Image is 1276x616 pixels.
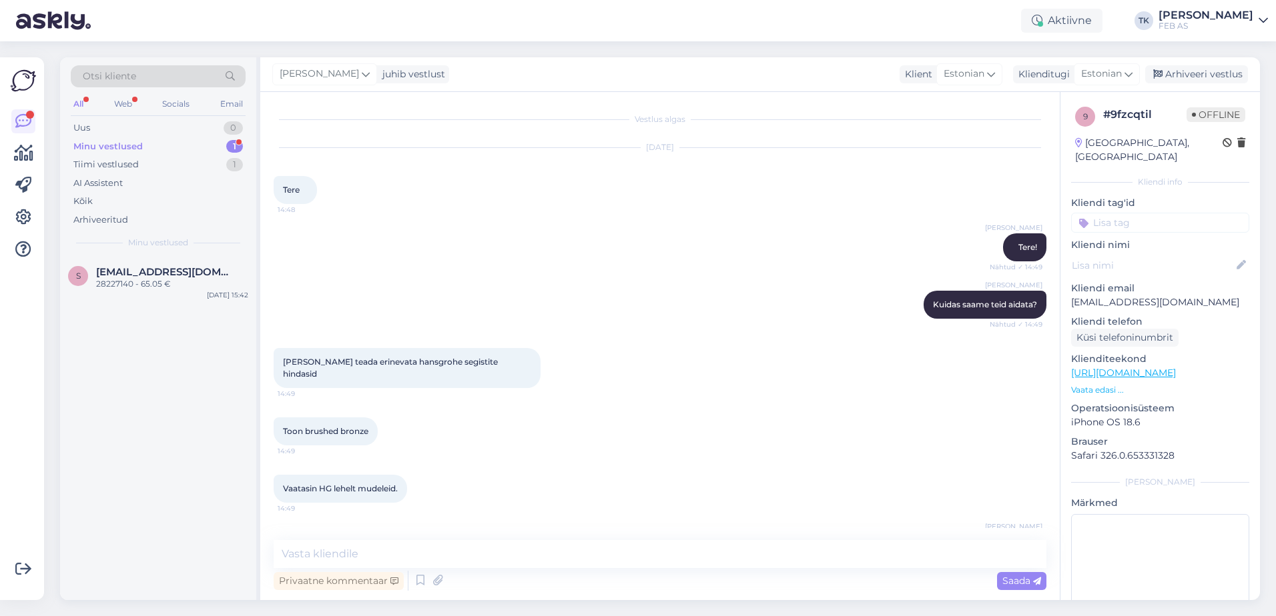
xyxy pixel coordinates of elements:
div: 1 [226,140,243,153]
span: Offline [1187,107,1245,122]
p: Kliendi nimi [1071,238,1249,252]
div: [DATE] [274,141,1046,153]
span: Toon brushed bronze [283,426,368,436]
div: [DATE] 15:42 [207,290,248,300]
div: Vestlus algas [274,113,1046,125]
div: Tiimi vestlused [73,158,139,171]
p: Kliendi email [1071,281,1249,295]
input: Lisa nimi [1072,258,1234,273]
span: 14:49 [278,503,328,513]
img: Askly Logo [11,68,36,93]
p: Kliendi telefon [1071,315,1249,329]
div: TK [1135,11,1153,30]
span: 14:49 [278,446,328,456]
input: Lisa tag [1071,213,1249,233]
span: 14:49 [278,389,328,399]
p: Operatsioonisüsteem [1071,401,1249,415]
span: Otsi kliente [83,69,136,83]
span: Estonian [1081,67,1122,81]
span: Tere! [1018,242,1037,252]
span: [PERSON_NAME] [985,223,1042,233]
div: Klient [900,67,932,81]
div: Privaatne kommentaar [274,572,404,590]
span: siim@elamus.ee [96,266,235,278]
div: [PERSON_NAME] [1159,10,1253,21]
p: [EMAIL_ADDRESS][DOMAIN_NAME] [1071,295,1249,309]
span: [PERSON_NAME] teada erinevata hansgrohe segistite hindasid [283,357,500,379]
span: [PERSON_NAME] [985,280,1042,290]
div: Kliendi info [1071,176,1249,188]
div: # 9fzcqtil [1103,107,1187,123]
div: Minu vestlused [73,140,143,153]
span: 14:48 [278,205,328,215]
span: Kuidas saame teid aidata? [933,299,1037,309]
p: Kliendi tag'id [1071,196,1249,210]
div: [GEOGRAPHIC_DATA], [GEOGRAPHIC_DATA] [1075,136,1223,164]
span: s [76,271,81,281]
div: Web [111,95,135,113]
span: Nähtud ✓ 14:49 [990,319,1042,329]
div: Klienditugi [1013,67,1070,81]
span: Estonian [944,67,984,81]
span: [PERSON_NAME] [985,521,1042,531]
div: AI Assistent [73,177,123,190]
div: Kõik [73,195,93,208]
div: Socials [159,95,192,113]
span: Tere [283,185,300,195]
p: iPhone OS 18.6 [1071,415,1249,429]
p: Vaata edasi ... [1071,384,1249,396]
p: Brauser [1071,435,1249,449]
div: Arhiveeri vestlus [1145,65,1248,83]
div: Küsi telefoninumbrit [1071,329,1179,347]
p: Märkmed [1071,496,1249,510]
span: Minu vestlused [128,237,188,249]
span: Vaatasin HG lehelt mudeleid. [283,483,398,493]
div: FEB AS [1159,21,1253,31]
p: Klienditeekond [1071,352,1249,366]
div: juhib vestlust [377,67,445,81]
div: 0 [224,121,243,135]
span: Saada [1002,575,1041,587]
div: [PERSON_NAME] [1071,476,1249,488]
span: Nähtud ✓ 14:49 [990,262,1042,272]
p: Safari 326.0.653331328 [1071,449,1249,463]
span: 9 [1083,111,1088,121]
div: Aktiivne [1021,9,1102,33]
div: Uus [73,121,90,135]
a: [PERSON_NAME]FEB AS [1159,10,1268,31]
div: 28227140 - 65.05 € [96,278,248,290]
div: Email [218,95,246,113]
a: [URL][DOMAIN_NAME] [1071,367,1176,379]
div: 1 [226,158,243,171]
span: [PERSON_NAME] [280,67,359,81]
div: Arhiveeritud [73,213,128,227]
div: All [71,95,86,113]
